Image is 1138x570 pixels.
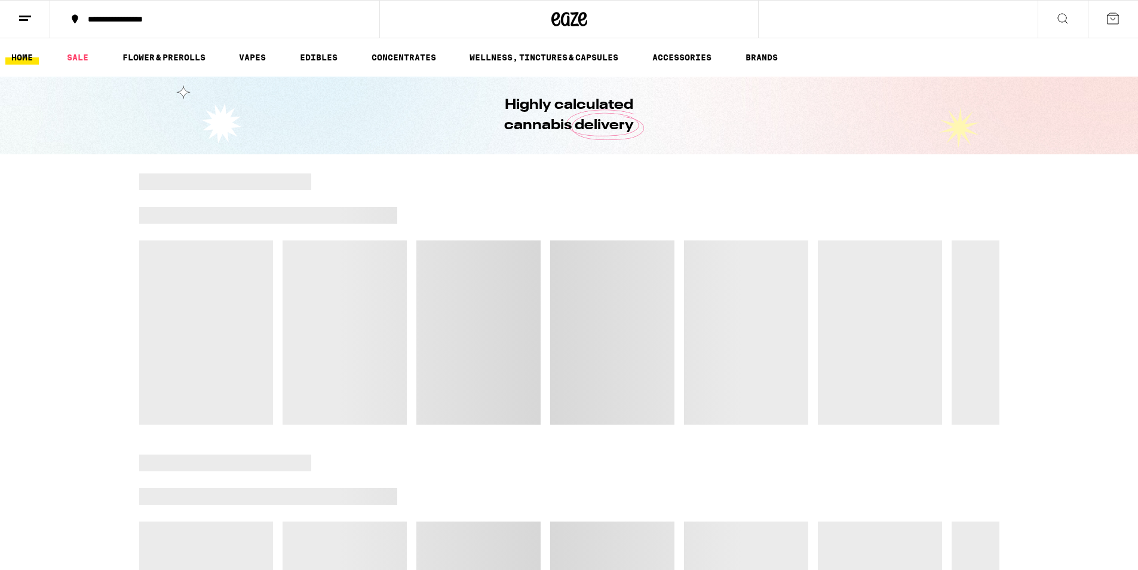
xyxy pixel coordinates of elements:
h1: Highly calculated cannabis delivery [471,95,668,136]
a: BRANDS [740,50,784,65]
a: FLOWER & PREROLLS [116,50,211,65]
a: ACCESSORIES [646,50,717,65]
a: HOME [5,50,39,65]
a: VAPES [233,50,272,65]
a: SALE [61,50,94,65]
a: WELLNESS, TINCTURES & CAPSULES [464,50,624,65]
a: EDIBLES [294,50,343,65]
a: CONCENTRATES [366,50,442,65]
